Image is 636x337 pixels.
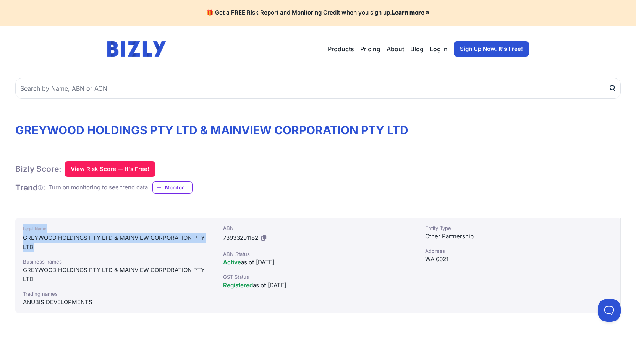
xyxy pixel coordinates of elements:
div: Legal Name [23,224,209,233]
h1: Bizly Score: [15,164,61,174]
button: Products [328,44,354,54]
h1: GREYWOOD HOLDINGS PTY LTD & MAINVIEW CORPORATION PTY LTD [15,123,621,137]
a: Learn more » [392,9,430,16]
div: Business names [23,258,209,265]
div: Other Partnership [425,232,614,241]
input: Search by Name, ABN or ACN [15,78,621,99]
div: ABN Status [223,250,412,258]
a: Monitor [152,181,193,194]
div: Entity Type [425,224,614,232]
a: Blog [410,44,424,54]
div: as of [DATE] [223,281,412,290]
div: Trading names [23,290,209,298]
span: Monitor [165,184,192,191]
a: Pricing [360,44,380,54]
button: View Risk Score — It's Free! [65,161,155,177]
h4: 🎁 Get a FREE Risk Report and Monitoring Credit when you sign up. [9,9,627,16]
h1: Trend : [15,182,45,193]
span: Registered [223,282,253,289]
a: About [387,44,404,54]
div: Address [425,247,614,255]
a: Log in [430,44,448,54]
div: WA 6021 [425,255,614,264]
div: ABN [223,224,412,232]
div: GST Status [223,273,412,281]
div: as of [DATE] [223,258,412,267]
span: Active [223,259,241,266]
a: Sign Up Now. It's Free! [454,41,529,57]
span: 73933291182 [223,234,258,241]
div: GREYWOOD HOLDINGS PTY LTD & MAINVIEW CORPORATION PTY LTD [23,233,209,252]
div: GREYWOOD HOLDINGS PTY LTD & MAINVIEW CORPORATION PTY LTD [23,265,209,284]
iframe: Toggle Customer Support [598,299,621,322]
div: Turn on monitoring to see trend data. [49,183,149,192]
div: ANUBIS DEVELOPMENTS [23,298,209,307]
